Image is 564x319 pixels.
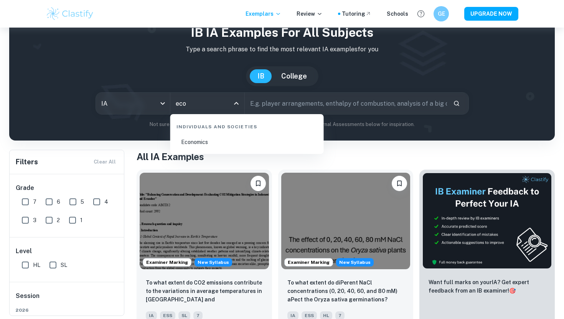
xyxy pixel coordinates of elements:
input: E.g. player arrangements, enthalpy of combustion, analysis of a big city... [245,93,447,114]
h1: IB IA examples for all subjects [15,23,549,42]
p: Type a search phrase to find the most relevant IA examples for you [15,45,549,54]
h6: Session [16,291,119,307]
button: Bookmark [251,176,266,191]
span: 7 [33,198,36,206]
img: ESS IA example thumbnail: To what extent do CO2 emissions contribu [140,173,269,269]
p: Exemplars [246,10,281,18]
h6: Level [16,247,119,256]
p: To what extent do CO2 emissions contribute to the variations in average temperatures in Indonesia... [146,278,263,304]
img: Clastify logo [46,6,94,21]
button: Close [231,98,242,109]
button: IB [250,69,272,83]
span: 6 [57,198,60,206]
span: 🎯 [509,288,516,294]
button: GE [434,6,449,21]
span: 2026 [16,307,119,314]
div: IA [96,93,170,114]
span: 5 [81,198,84,206]
span: 3 [33,216,36,224]
button: UPGRADE NOW [464,7,518,21]
h6: Grade [16,183,119,193]
button: Bookmark [392,176,407,191]
a: Schools [387,10,408,18]
a: Tutoring [342,10,371,18]
button: Search [450,97,463,110]
h6: Filters [16,157,38,167]
p: To what extent do diPerent NaCl concentrations (0, 20, 40, 60, and 80 mM) aPect the Oryza sativa ... [287,278,404,304]
span: New Syllabus [195,258,232,267]
div: Individuals and Societies [173,117,321,133]
span: 4 [104,198,108,206]
span: 2 [57,216,60,224]
p: Not sure what to search for? You can always look through our example Internal Assessments below f... [15,121,549,128]
h1: All IA Examples [137,150,555,164]
div: Starting from the May 2026 session, the ESS IA requirements have changed. We created this exempla... [336,258,374,267]
div: Starting from the May 2026 session, the ESS IA requirements have changed. We created this exempla... [195,258,232,267]
span: New Syllabus [336,258,374,267]
span: HL [33,261,40,269]
span: Examiner Marking [143,259,191,266]
img: Thumbnail [422,173,552,269]
span: SL [61,261,67,269]
span: Examiner Marking [285,259,333,266]
p: Review [297,10,323,18]
span: 1 [80,216,82,224]
h6: GE [437,10,446,18]
p: Want full marks on your IA ? Get expert feedback from an IB examiner! [429,278,546,295]
li: Economics [173,133,321,151]
button: College [274,69,315,83]
button: Help and Feedback [414,7,427,20]
img: ESS IA example thumbnail: To what extent do diPerent NaCl concentr [281,173,411,269]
